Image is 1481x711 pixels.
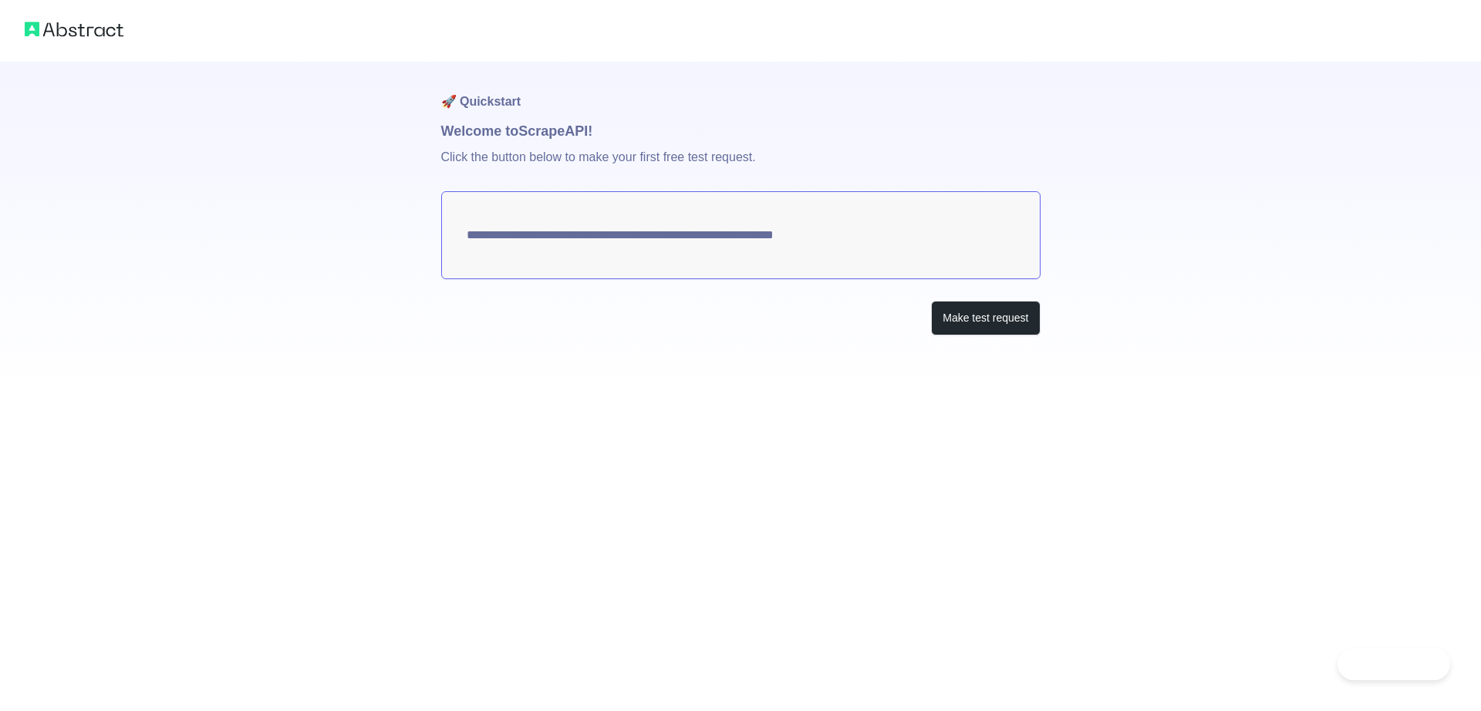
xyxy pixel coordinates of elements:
[441,120,1041,142] h1: Welcome to Scrape API!
[931,301,1040,335] button: Make test request
[1338,648,1450,680] iframe: Toggle Customer Support
[441,142,1041,191] p: Click the button below to make your first free test request.
[25,19,123,40] img: Abstract logo
[441,62,1041,120] h1: 🚀 Quickstart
